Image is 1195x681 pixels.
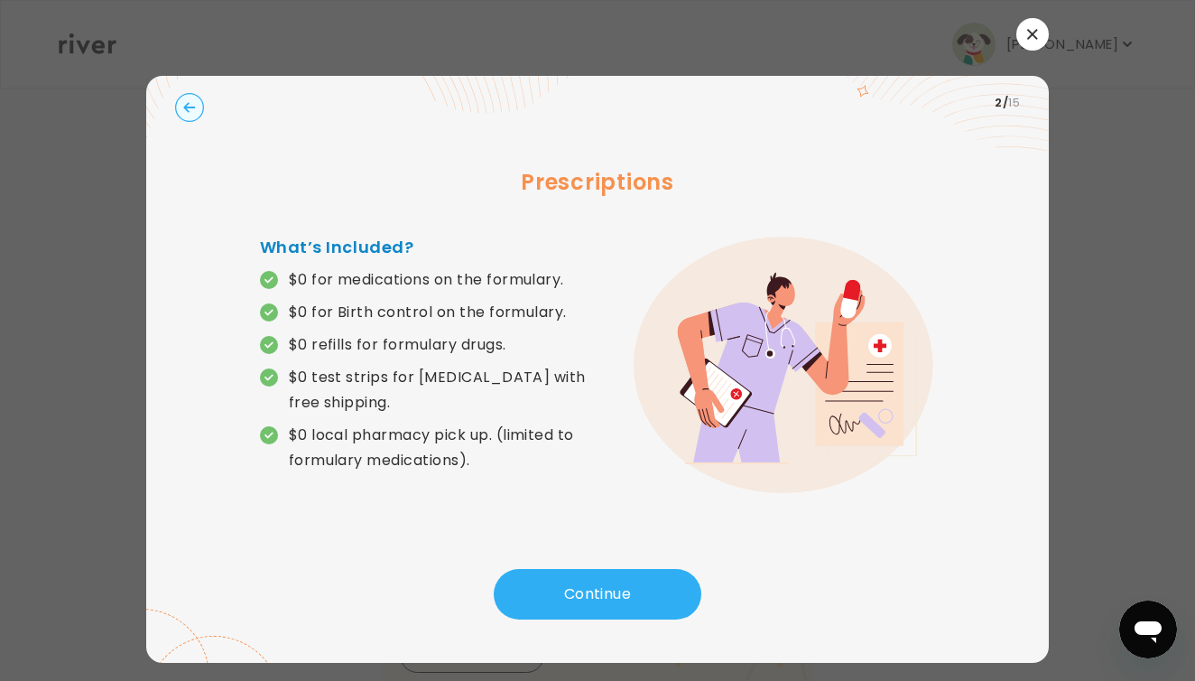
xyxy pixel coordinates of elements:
p: $0 test strips for [MEDICAL_DATA] with free shipping. [289,365,597,415]
h4: What’s Included? [260,235,597,260]
iframe: Button to launch messaging window, conversation in progress [1119,601,1177,658]
p: $0 for Birth control on the formulary. [289,300,567,325]
p: $0 refills for formulary drugs. [289,332,506,358]
img: error graphic [634,237,935,493]
p: $0 for medications on the formulary. [289,267,564,293]
button: Continue [494,569,701,620]
p: $0 local pharmacy pick up. (limited to formulary medications). [289,423,597,473]
h3: Prescriptions [175,166,1020,199]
